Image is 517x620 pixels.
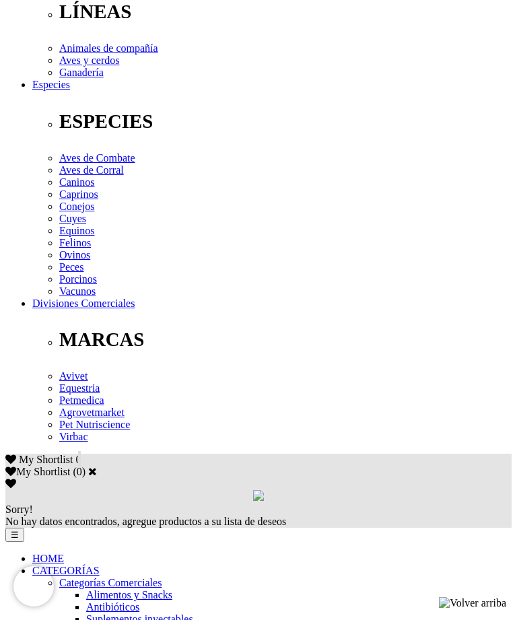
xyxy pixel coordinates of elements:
[86,601,139,613] a: Antibióticos
[59,42,158,54] a: Animales de compañía
[59,407,125,418] a: Agrovetmarket
[59,176,94,188] a: Caninos
[59,431,88,442] a: Virbac
[59,152,135,164] a: Aves de Combate
[59,225,94,236] a: Equinos
[19,454,73,465] span: My Shortlist
[59,55,119,66] a: Aves y cerdos
[59,285,96,297] a: Vacunos
[439,597,506,609] img: Volver arriba
[59,249,90,261] a: Ovinos
[5,504,33,515] span: Sorry!
[59,273,97,285] a: Porcinos
[253,490,264,501] img: loading.gif
[59,577,162,588] a: Categorías Comerciales
[77,466,82,477] label: 0
[5,528,24,542] button: ☰
[59,261,83,273] a: Peces
[59,237,91,248] a: Felinos
[59,110,512,133] p: ESPECIES
[59,394,104,406] a: Petmedica
[59,188,98,200] a: Caprinos
[5,504,512,528] div: No hay datos encontrados, agregue productos a su lista de deseos
[32,79,70,90] a: Especies
[88,466,97,477] a: Cerrar
[59,419,130,430] a: Pet Nutriscience
[73,466,85,477] span: ( )
[75,454,81,465] span: 0
[5,466,70,477] label: My Shortlist
[32,565,100,576] a: CATEGORÍAS
[59,382,100,394] a: Equestria
[32,298,135,309] a: Divisiones Comerciales
[59,164,124,176] a: Aves de Corral
[59,1,512,23] p: LÍNEAS
[13,566,54,607] iframe: Brevo live chat
[86,589,172,600] a: Alimentos y Snacks
[32,553,64,564] a: HOME
[59,329,512,351] p: MARCAS
[59,213,86,224] a: Cuyes
[59,201,94,212] a: Conejos
[59,67,104,78] a: Ganadería
[59,370,88,382] a: Avivet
